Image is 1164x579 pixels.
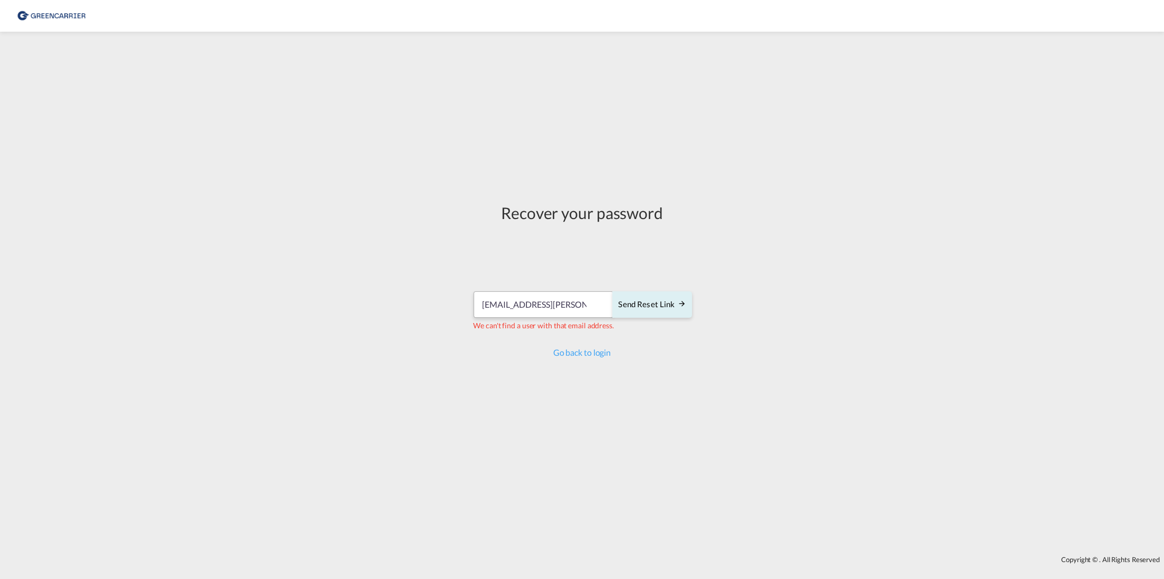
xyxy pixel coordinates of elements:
[553,347,611,357] a: Go back to login
[473,321,614,330] span: We can't find a user with that email address.
[612,291,691,318] button: SEND RESET LINK
[472,202,691,224] div: Recover your password
[502,234,662,276] iframe: reCAPTCHA
[474,291,613,318] input: Email
[16,4,87,28] img: 8cf206808afe11efa76fcd1e3d746489.png
[678,299,686,308] md-icon: icon-arrow-right
[618,299,686,311] div: Send reset link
